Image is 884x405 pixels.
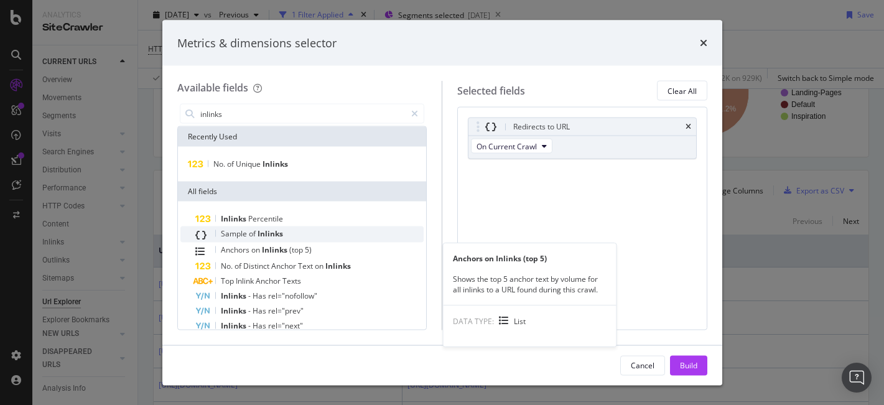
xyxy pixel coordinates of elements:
[443,274,616,295] div: Shows the top 5 anchor text by volume for all inlinks to a URL found during this crawl.
[178,182,427,202] div: All fields
[471,139,552,154] button: On Current Crawl
[177,81,248,95] div: Available fields
[236,159,263,169] span: Unique
[514,316,526,327] span: List
[221,213,248,224] span: Inlinks
[213,159,227,169] span: No.
[262,244,289,255] span: Inlinks
[271,261,298,271] span: Anchor
[686,123,691,131] div: times
[477,141,537,151] span: On Current Crawl
[235,261,243,271] span: of
[289,244,305,255] span: (top
[253,305,268,316] span: Has
[221,228,249,239] span: Sample
[248,305,253,316] span: -
[443,253,616,264] div: Anchors on Inlinks (top 5)
[298,261,315,271] span: Text
[513,121,570,133] div: Redirects to URL
[227,159,236,169] span: of
[221,320,248,331] span: Inlinks
[221,305,248,316] span: Inlinks
[251,244,262,255] span: on
[268,305,304,316] span: rel="prev"
[256,276,282,286] span: Anchor
[221,244,251,255] span: Anchors
[263,159,288,169] span: Inlinks
[668,85,697,96] div: Clear All
[305,244,312,255] span: 5)
[282,276,301,286] span: Texts
[249,228,258,239] span: of
[620,355,665,375] button: Cancel
[178,127,427,147] div: Recently Used
[248,320,253,331] span: -
[268,291,317,301] span: rel="nofollow"
[700,35,707,51] div: times
[221,291,248,301] span: Inlinks
[248,291,253,301] span: -
[243,261,271,271] span: Distinct
[325,261,351,271] span: Inlinks
[199,105,406,123] input: Search by field name
[253,320,268,331] span: Has
[680,360,697,370] div: Build
[468,118,697,159] div: Redirects to URLtimesOn Current Crawl
[657,81,707,101] button: Clear All
[268,320,303,331] span: rel="next"
[631,360,654,370] div: Cancel
[670,355,707,375] button: Build
[162,20,722,385] div: modal
[221,276,236,286] span: Top
[842,363,872,393] div: Open Intercom Messenger
[177,35,337,51] div: Metrics & dimensions selector
[248,213,283,224] span: Percentile
[253,291,268,301] span: Has
[453,316,494,327] span: DATA TYPE:
[236,276,256,286] span: Inlink
[457,83,525,98] div: Selected fields
[315,261,325,271] span: on
[221,261,235,271] span: No.
[258,228,283,239] span: Inlinks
